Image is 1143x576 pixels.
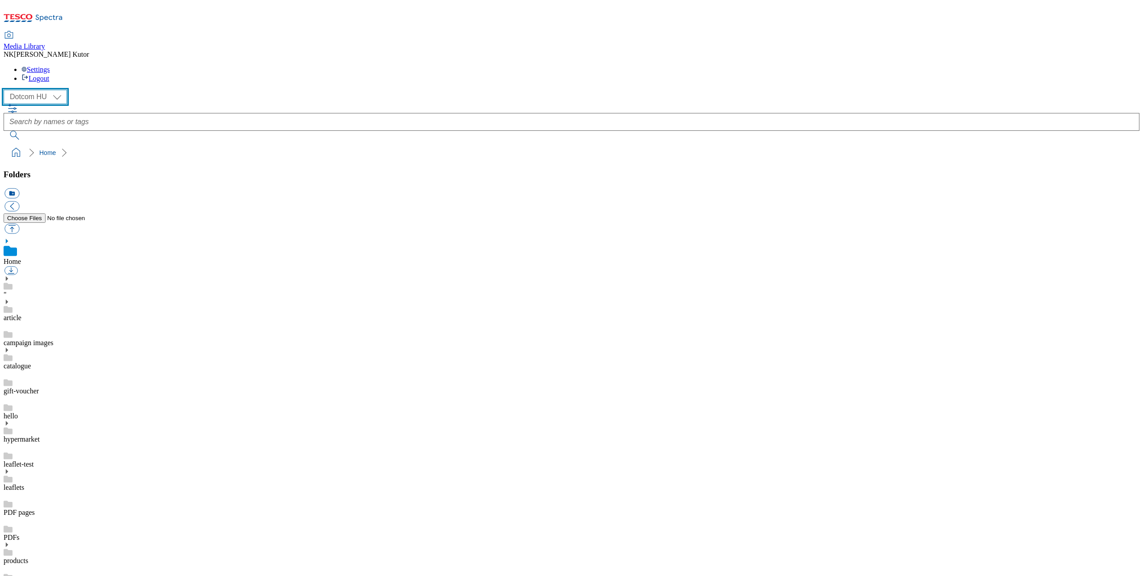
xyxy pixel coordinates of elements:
[14,50,89,58] span: [PERSON_NAME] Kutor
[4,412,18,420] a: hello
[4,435,40,443] a: hypermarket
[4,314,21,321] a: article
[4,50,14,58] span: NK
[4,339,54,346] a: campaign images
[4,387,39,395] a: gift-voucher
[4,460,34,468] a: leaflet-test
[4,32,45,50] a: Media Library
[4,509,35,516] a: PDF pages
[4,144,1139,161] nav: breadcrumb
[4,170,1139,179] h3: Folders
[39,149,56,156] a: Home
[4,484,24,491] a: leaflets
[4,258,21,265] a: Home
[4,113,1139,131] input: Search by names or tags
[21,66,50,73] a: Settings
[21,75,49,82] a: Logout
[4,557,28,564] a: products
[4,362,31,370] a: catalogue
[4,534,20,541] a: PDFs
[4,291,7,298] a: "
[9,146,23,160] a: home
[4,42,45,50] span: Media Library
